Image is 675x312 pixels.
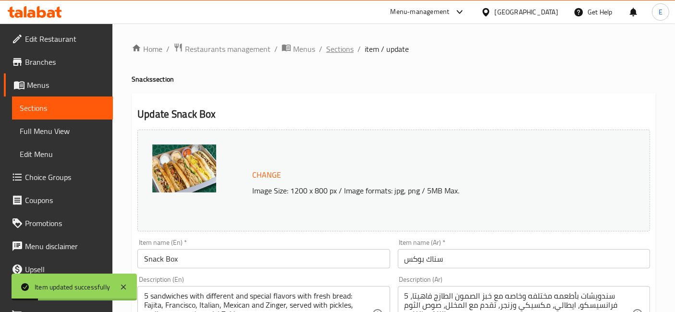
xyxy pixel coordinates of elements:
span: Upsell [25,264,105,275]
div: Menu-management [391,6,450,18]
span: Menus [293,43,315,55]
span: Edit Restaurant [25,33,105,45]
span: Promotions [25,217,105,229]
span: E [659,7,663,17]
a: Menu disclaimer [4,235,113,258]
span: Choice Groups [25,171,105,183]
a: Promotions [4,212,113,235]
nav: breadcrumb [132,43,656,55]
li: / [274,43,278,55]
a: Choice Groups [4,166,113,189]
h2: Update Snack Box [137,107,650,121]
a: Restaurants management [173,43,270,55]
span: Menus [27,79,105,91]
span: Menu disclaimer [25,240,105,252]
a: Upsell [4,258,113,281]
li: / [319,43,322,55]
span: item / update [365,43,409,55]
button: Change [248,165,285,185]
a: Home [132,43,162,55]
span: Change [252,168,281,182]
li: / [357,43,361,55]
h4: Snacks section [132,74,656,84]
input: Enter name Ar [398,249,650,268]
a: Full Menu View [12,120,113,143]
input: Enter name En [137,249,390,268]
span: Full Menu View [20,125,105,137]
span: Edit Menu [20,148,105,160]
span: Sections [20,102,105,114]
span: Coupons [25,194,105,206]
li: / [166,43,170,55]
a: Edit Restaurant [4,27,113,50]
div: Item updated successfully [35,282,110,292]
span: Restaurants management [185,43,270,55]
a: Edit Menu [12,143,113,166]
a: Menus [4,73,113,96]
a: Menus [282,43,315,55]
a: Sections [12,96,113,120]
a: Coverage Report [4,281,113,304]
img: mmw_638589960086192304 [152,144,216,192]
p: Image Size: 1200 x 800 px / Image formats: jpg, png / 5MB Max. [248,185,611,196]
div: [GEOGRAPHIC_DATA] [495,7,558,17]
a: Sections [326,43,354,55]
a: Branches [4,50,113,73]
a: Coupons [4,189,113,212]
span: Branches [25,56,105,68]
